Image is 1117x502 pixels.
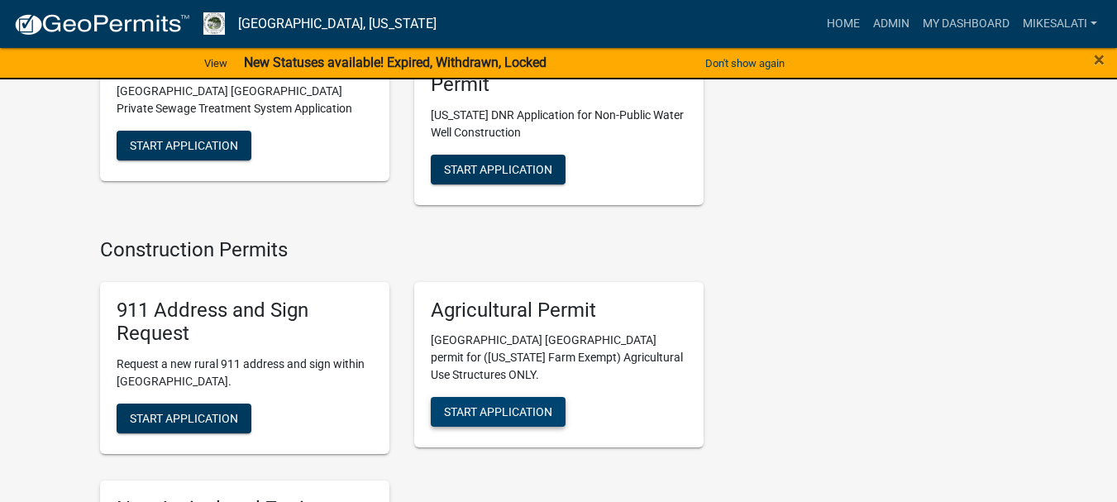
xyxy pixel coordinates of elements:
[431,107,687,141] p: [US_STATE] DNR Application for Non-Public Water Well Construction
[203,12,225,35] img: Boone County, Iowa
[431,299,687,323] h5: Agricultural Permit
[117,356,373,390] p: Request a new rural 911 address and sign within [GEOGRAPHIC_DATA].
[1016,8,1104,40] a: MikeSalati
[117,83,373,117] p: [GEOGRAPHIC_DATA] [GEOGRAPHIC_DATA] Private Sewage Treatment System Application
[198,50,234,77] a: View
[431,397,566,427] button: Start Application
[238,10,437,38] a: [GEOGRAPHIC_DATA], [US_STATE]
[820,8,866,40] a: Home
[1094,50,1105,69] button: Close
[130,412,238,425] span: Start Application
[431,155,566,184] button: Start Application
[699,50,791,77] button: Don't show again
[100,238,704,262] h4: Construction Permits
[130,139,238,152] span: Start Application
[431,332,687,384] p: [GEOGRAPHIC_DATA] [GEOGRAPHIC_DATA] permit for ([US_STATE] Farm Exempt) Agricultural Use Structur...
[444,405,552,418] span: Start Application
[1094,48,1105,71] span: ×
[244,55,547,70] strong: New Statuses available! Expired, Withdrawn, Locked
[444,162,552,175] span: Start Application
[916,8,1016,40] a: My Dashboard
[117,299,373,347] h5: 911 Address and Sign Request
[117,131,251,160] button: Start Application
[117,404,251,433] button: Start Application
[866,8,916,40] a: Admin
